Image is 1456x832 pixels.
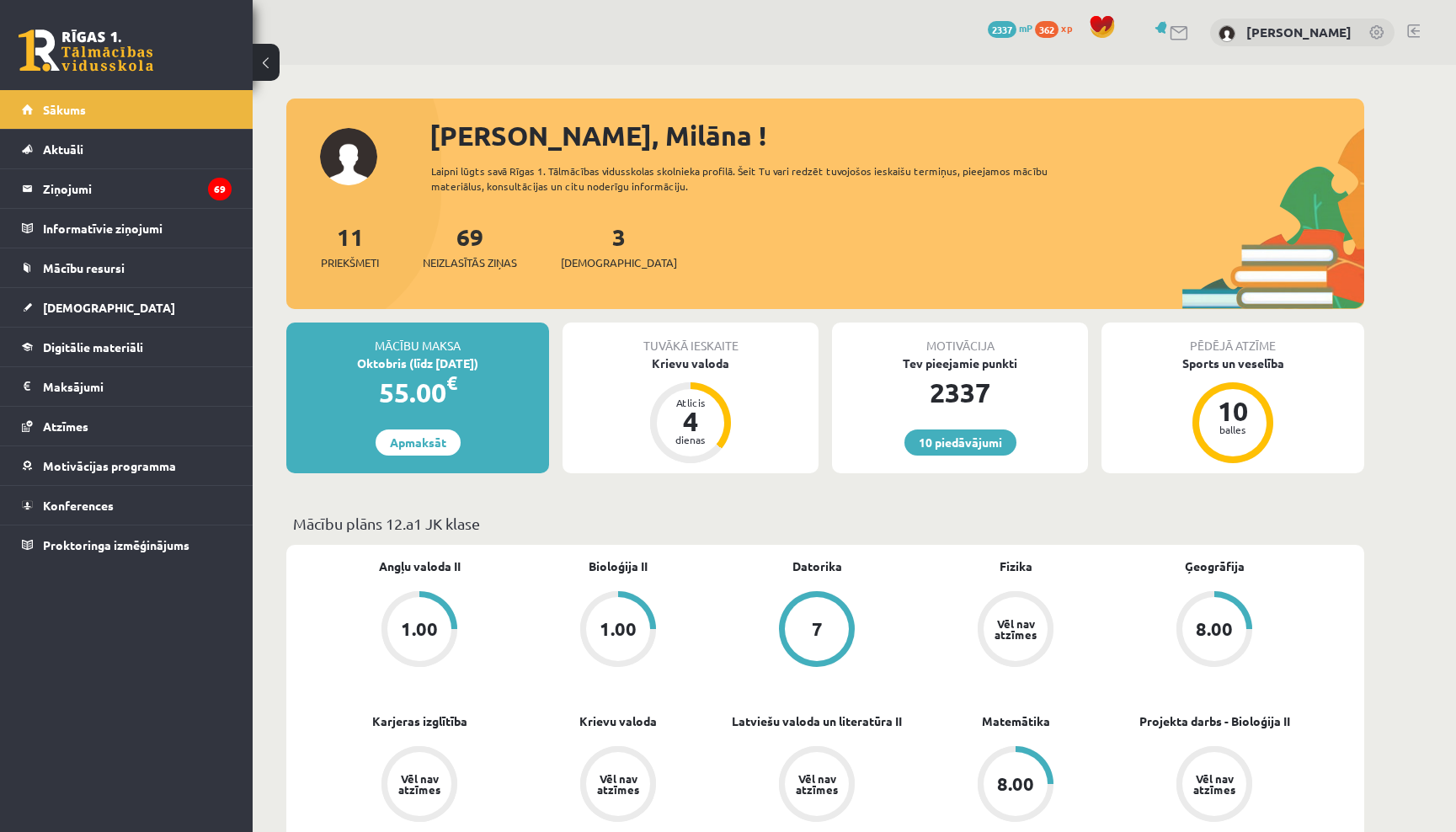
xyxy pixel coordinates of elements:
span: Aktuāli [43,141,83,157]
a: 10 piedāvājumi [904,429,1016,456]
div: 55.00 [286,372,549,413]
div: Laipni lūgts savā Rīgas 1. Tālmācības vidusskolas skolnieka profilā. Šeit Tu vari redzēt tuvojošo... [431,163,1078,194]
div: 8.00 [997,775,1034,793]
span: Konferences [43,498,114,513]
a: 7 [717,591,916,670]
legend: Ziņojumi [43,169,232,208]
div: Atlicis [665,397,716,408]
div: Vēl nav atzīmes [595,773,642,795]
span: Digitālie materiāli [43,339,143,355]
i: 69 [208,178,232,200]
span: Neizlasītās ziņas [423,254,517,271]
a: Atzīmes [22,407,232,445]
a: Vēl nav atzīmes [1115,746,1314,825]
div: Krievu valoda [563,355,819,372]
span: € [446,371,457,395]
div: 10 [1208,397,1258,424]
div: balles [1208,424,1258,435]
div: Oktobris (līdz [DATE]) [286,355,549,372]
a: Aktuāli [22,130,232,168]
a: Apmaksāt [376,429,461,456]
span: Atzīmes [43,419,88,434]
a: 2337 mP [988,21,1032,35]
a: Matemātika [982,712,1050,730]
a: Motivācijas programma [22,446,232,485]
div: Pēdējā atzīme [1101,323,1364,355]
div: Tev pieejamie punkti [832,355,1088,372]
div: 4 [665,408,716,435]
div: 7 [812,620,823,638]
a: Ģeogrāfija [1185,557,1245,575]
div: 8.00 [1196,620,1233,638]
a: Maksājumi [22,367,232,406]
a: 11Priekšmeti [321,221,379,271]
legend: Maksājumi [43,367,232,406]
span: 2337 [988,21,1016,38]
div: dienas [665,435,716,445]
a: 8.00 [916,746,1115,825]
a: Krievu valoda [579,712,657,730]
a: Datorika [792,557,842,575]
a: Konferences [22,486,232,525]
a: 1.00 [519,591,717,670]
span: Proktoringa izmēģinājums [43,537,189,552]
div: 2337 [832,372,1088,413]
a: 362 xp [1035,21,1080,35]
a: Vēl nav atzīmes [916,591,1115,670]
a: Fizika [1000,557,1032,575]
div: 1.00 [401,620,438,638]
span: Sākums [43,102,86,117]
a: Mācību resursi [22,248,232,287]
span: [DEMOGRAPHIC_DATA] [43,300,175,315]
a: Ziņojumi69 [22,169,232,208]
a: [PERSON_NAME] [1246,24,1352,40]
div: Tuvākā ieskaite [563,323,819,355]
div: 1.00 [600,620,637,638]
a: 1.00 [320,591,519,670]
legend: Informatīvie ziņojumi [43,209,232,248]
a: Bioloģija II [589,557,648,575]
a: Rīgas 1. Tālmācības vidusskola [19,29,153,72]
a: Sports un veselība 10 balles [1101,355,1364,466]
a: Sākums [22,90,232,129]
a: [DEMOGRAPHIC_DATA] [22,288,232,327]
div: Motivācija [832,323,1088,355]
div: Sports un veselība [1101,355,1364,372]
a: Karjeras izglītība [372,712,467,730]
div: Vēl nav atzīmes [793,773,840,795]
div: Vēl nav atzīmes [992,618,1039,640]
a: Latviešu valoda un literatūra II [732,712,902,730]
a: Projekta darbs - Bioloģija II [1139,712,1290,730]
a: Angļu valoda II [379,557,461,575]
div: Mācību maksa [286,323,549,355]
div: [PERSON_NAME], Milāna ! [429,115,1364,156]
span: mP [1019,21,1032,35]
a: Informatīvie ziņojumi [22,209,232,248]
a: 3[DEMOGRAPHIC_DATA] [561,221,677,271]
span: Priekšmeti [321,254,379,271]
a: Proktoringa izmēģinājums [22,525,232,564]
span: Motivācijas programma [43,458,176,473]
a: 69Neizlasītās ziņas [423,221,517,271]
img: Milāna Kļaviņa [1219,25,1235,42]
div: Vēl nav atzīmes [396,773,443,795]
span: 362 [1035,21,1059,38]
p: Mācību plāns 12.a1 JK klase [293,512,1357,535]
div: Vēl nav atzīmes [1191,773,1238,795]
a: 8.00 [1115,591,1314,670]
a: Vēl nav atzīmes [519,746,717,825]
span: Mācību resursi [43,260,125,275]
span: xp [1061,21,1072,35]
a: Vēl nav atzīmes [717,746,916,825]
span: [DEMOGRAPHIC_DATA] [561,254,677,271]
a: Vēl nav atzīmes [320,746,519,825]
a: Digitālie materiāli [22,328,232,366]
a: Krievu valoda Atlicis 4 dienas [563,355,819,466]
